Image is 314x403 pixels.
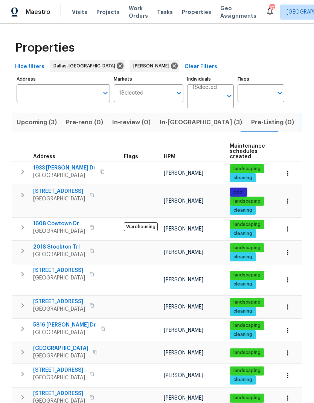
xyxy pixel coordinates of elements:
[17,77,110,81] label: Address
[230,322,264,329] span: landscaping
[33,321,96,329] span: 5816 [PERSON_NAME] Dr
[230,299,264,305] span: landscaping
[33,154,55,159] span: Address
[230,189,247,195] span: pool
[33,227,85,235] span: [GEOGRAPHIC_DATA]
[230,350,264,356] span: landscaping
[164,328,203,333] span: [PERSON_NAME]
[230,207,255,214] span: cleaning
[164,277,203,282] span: [PERSON_NAME]
[164,171,203,176] span: [PERSON_NAME]
[230,221,264,228] span: landscaping
[181,60,220,74] button: Clear Filters
[230,368,264,374] span: landscaping
[33,352,88,360] span: [GEOGRAPHIC_DATA]
[133,62,172,70] span: [PERSON_NAME]
[220,5,256,20] span: Geo Assignments
[50,60,125,72] div: Dallas-[GEOGRAPHIC_DATA]
[230,231,255,237] span: cleaning
[112,117,151,128] span: In-review (0)
[124,154,138,159] span: Flags
[230,377,255,383] span: cleaning
[33,374,85,382] span: [GEOGRAPHIC_DATA]
[33,305,85,313] span: [GEOGRAPHIC_DATA]
[230,143,265,159] span: Maintenance schedules created
[164,350,203,356] span: [PERSON_NAME]
[164,154,175,159] span: HPM
[33,274,85,282] span: [GEOGRAPHIC_DATA]
[157,9,173,15] span: Tasks
[230,395,264,401] span: landscaping
[33,172,96,179] span: [GEOGRAPHIC_DATA]
[114,77,184,81] label: Markets
[33,164,96,172] span: 1933 [PERSON_NAME] Dr
[33,329,96,336] span: [GEOGRAPHIC_DATA]
[33,220,85,227] span: 1608 Cowtown Dr
[124,222,158,231] span: Warehousing
[174,88,184,98] button: Open
[230,166,264,172] span: landscaping
[33,390,85,397] span: [STREET_ADDRESS]
[164,226,203,232] span: [PERSON_NAME]
[33,366,85,374] span: [STREET_ADDRESS]
[230,281,255,287] span: cleaning
[187,77,234,81] label: Individuals
[33,195,85,203] span: [GEOGRAPHIC_DATA]
[251,117,294,128] span: Pre-Listing (0)
[33,251,85,258] span: [GEOGRAPHIC_DATA]
[129,5,148,20] span: Work Orders
[119,90,143,96] span: 1 Selected
[192,84,217,91] span: 1 Selected
[15,44,75,52] span: Properties
[96,8,120,16] span: Projects
[182,8,211,16] span: Properties
[274,88,285,98] button: Open
[164,198,203,204] span: [PERSON_NAME]
[230,308,255,314] span: cleaning
[26,8,50,16] span: Maestro
[164,304,203,310] span: [PERSON_NAME]
[12,60,47,74] button: Hide filters
[230,198,264,205] span: landscaping
[66,117,103,128] span: Pre-reno (0)
[164,395,203,401] span: [PERSON_NAME]
[33,345,88,352] span: [GEOGRAPHIC_DATA]
[160,117,242,128] span: In-[GEOGRAPHIC_DATA] (3)
[100,88,111,98] button: Open
[230,245,264,251] span: landscaping
[230,175,255,181] span: cleaning
[33,267,85,274] span: [STREET_ADDRESS]
[224,91,235,101] button: Open
[33,188,85,195] span: [STREET_ADDRESS]
[230,331,255,338] span: cleaning
[17,117,57,128] span: Upcoming (3)
[33,243,85,251] span: 2018 Stockton Trl
[164,373,203,378] span: [PERSON_NAME]
[53,62,118,70] span: Dallas-[GEOGRAPHIC_DATA]
[164,250,203,255] span: [PERSON_NAME]
[238,77,284,81] label: Flags
[130,60,179,72] div: [PERSON_NAME]
[72,8,87,16] span: Visits
[230,254,255,260] span: cleaning
[33,298,85,305] span: [STREET_ADDRESS]
[15,62,44,72] span: Hide filters
[269,5,274,12] div: 37
[230,272,264,278] span: landscaping
[184,62,217,72] span: Clear Filters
